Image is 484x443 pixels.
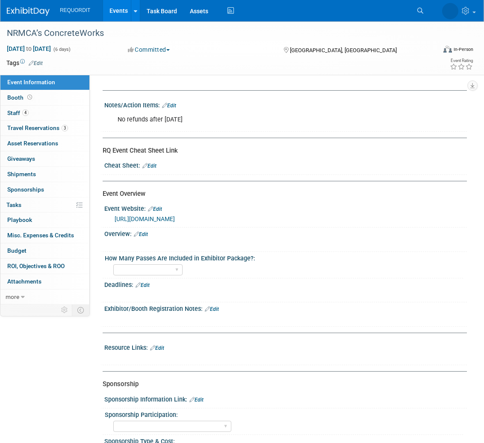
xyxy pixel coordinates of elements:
[6,45,51,53] span: [DATE] [DATE]
[0,136,89,151] a: Asset Reservations
[104,302,467,313] div: Exhibitor/Booth Registration Notes:
[25,45,33,52] span: to
[72,304,90,316] td: Toggle Event Tabs
[62,125,68,131] span: 3
[57,304,72,316] td: Personalize Event Tab Strip
[0,90,89,105] a: Booth
[7,232,74,239] span: Misc. Expenses & Credits
[26,94,34,100] span: Booth not reserved yet
[104,341,467,352] div: Resource Links:
[29,60,43,66] a: Edit
[6,293,19,300] span: more
[7,278,41,285] span: Attachments
[7,247,27,254] span: Budget
[103,146,460,155] div: RQ Event Cheat Sheet Link
[104,202,467,213] div: Event Website:
[115,216,175,222] a: [URL][DOMAIN_NAME]
[443,46,452,53] img: Format-Inperson.png
[7,216,32,223] span: Playbook
[7,263,65,269] span: ROI, Objectives & ROO
[0,259,89,274] a: ROI, Objectives & ROO
[0,75,89,90] a: Event Information
[7,94,34,101] span: Booth
[442,3,458,19] img: Lexie Buckley
[7,7,50,16] img: ExhibitDay
[189,397,204,403] a: Edit
[0,274,89,289] a: Attachments
[290,47,397,53] span: [GEOGRAPHIC_DATA], [GEOGRAPHIC_DATA]
[148,206,162,212] a: Edit
[0,243,89,258] a: Budget
[0,151,89,166] a: Giveaways
[103,189,460,198] div: Event Overview
[134,231,148,237] a: Edit
[7,186,44,193] span: Sponsorships
[103,380,460,389] div: Sponsorship
[0,167,89,182] a: Shipments
[112,111,393,128] div: No refunds after [DATE]
[6,59,43,67] td: Tags
[105,408,463,419] div: Sponsorship Participation:
[105,252,463,263] div: How Many Passes Are Included in Exhibitor Package?:
[7,109,29,116] span: Staff
[0,121,89,136] a: Travel Reservations3
[104,99,467,110] div: Notes/Action Items:
[0,106,89,121] a: Staff4
[125,45,173,54] button: Committed
[7,79,55,86] span: Event Information
[150,345,164,351] a: Edit
[401,44,474,57] div: Event Format
[104,278,467,289] div: Deadlines:
[7,155,35,162] span: Giveaways
[7,171,36,177] span: Shipments
[0,198,89,213] a: Tasks
[104,393,467,404] div: Sponsorship Information Link:
[4,26,428,41] div: NRMCA’s ConcreteWorks
[7,124,68,131] span: Travel Reservations
[142,163,156,169] a: Edit
[136,282,150,288] a: Edit
[453,46,473,53] div: In-Person
[0,228,89,243] a: Misc. Expenses & Credits
[6,201,21,208] span: Tasks
[162,103,176,109] a: Edit
[104,159,467,170] div: Cheat Sheet:
[22,109,29,116] span: 4
[60,7,90,13] span: REQUORDIT
[0,289,89,304] a: more
[450,59,473,63] div: Event Rating
[53,47,71,52] span: (6 days)
[0,213,89,227] a: Playbook
[0,182,89,197] a: Sponsorships
[104,227,467,239] div: Overview:
[205,306,219,312] a: Edit
[7,140,58,147] span: Asset Reservations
